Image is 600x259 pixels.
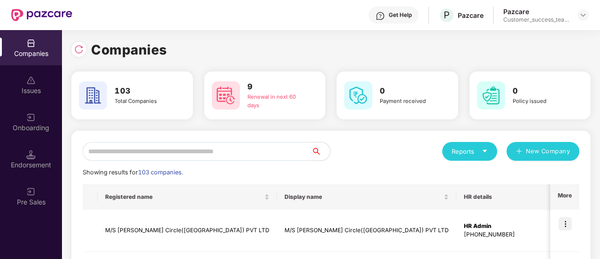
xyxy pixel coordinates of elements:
[138,169,183,176] span: 103 companies.
[559,217,572,230] img: icon
[115,85,173,97] h3: 103
[26,113,36,122] img: svg+xml;base64,PHN2ZyB3aWR0aD0iMjAiIGhlaWdodD0iMjAiIHZpZXdCb3g9IjAgMCAyMCAyMCIgZmlsbD0ibm9uZSIgeG...
[79,81,107,110] img: svg+xml;base64,PHN2ZyB4bWxucz0iaHR0cDovL3d3dy53My5vcmcvMjAwMC9zdmciIHdpZHRoPSI2MCIgaGVpZ2h0PSI2MC...
[464,230,560,239] div: [PHONE_NUMBER]
[503,16,569,24] div: Customer_success_team_lead
[513,97,571,106] div: Policy issued
[452,147,488,156] div: Reports
[444,9,450,21] span: P
[247,81,306,93] h3: 9
[26,187,36,196] img: svg+xml;base64,PHN2ZyB3aWR0aD0iMjAiIGhlaWdodD0iMjAiIHZpZXdCb3g9IjAgMCAyMCAyMCIgZmlsbD0ibm9uZSIgeG...
[247,93,306,110] div: Renewal in next 60 days
[311,148,330,155] span: search
[311,142,331,161] button: search
[380,85,438,97] h3: 0
[513,85,571,97] h3: 0
[98,210,277,252] td: M/S [PERSON_NAME] Circle([GEOGRAPHIC_DATA]) PVT LTD
[456,184,568,210] th: HR details
[212,81,240,110] img: svg+xml;base64,PHN2ZyB4bWxucz0iaHR0cDovL3d3dy53My5vcmcvMjAwMC9zdmciIHdpZHRoPSI2MCIgaGVpZ2h0PSI2MC...
[579,11,587,19] img: svg+xml;base64,PHN2ZyBpZD0iRHJvcGRvd24tMzJ4MzIiIHhtbG5zPSJodHRwOi8vd3d3LnczLm9yZy8yMDAwL3N2ZyIgd2...
[458,11,484,20] div: Pazcare
[105,193,262,201] span: Registered name
[91,39,167,60] h1: Companies
[98,184,277,210] th: Registered name
[74,45,84,54] img: svg+xml;base64,PHN2ZyBpZD0iUmVsb2FkLTMyeDMyIiB4bWxucz0iaHR0cDovL3d3dy53My5vcmcvMjAwMC9zdmciIHdpZH...
[503,7,569,16] div: Pazcare
[26,76,36,85] img: svg+xml;base64,PHN2ZyBpZD0iSXNzdWVzX2Rpc2FibGVkIiB4bWxucz0iaHR0cDovL3d3dy53My5vcmcvMjAwMC9zdmciIH...
[277,210,456,252] td: M/S [PERSON_NAME] Circle([GEOGRAPHIC_DATA]) PVT LTD
[389,11,412,19] div: Get Help
[26,39,36,48] img: svg+xml;base64,PHN2ZyBpZD0iQ29tcGFuaWVzIiB4bWxucz0iaHR0cDovL3d3dy53My5vcmcvMjAwMC9zdmciIHdpZHRoPS...
[83,169,183,176] span: Showing results for
[526,147,570,156] span: New Company
[277,184,456,210] th: Display name
[344,81,372,110] img: svg+xml;base64,PHN2ZyB4bWxucz0iaHR0cDovL3d3dy53My5vcmcvMjAwMC9zdmciIHdpZHRoPSI2MCIgaGVpZ2h0PSI2MC...
[380,97,438,106] div: Payment received
[516,148,522,156] span: plus
[550,184,579,210] th: More
[477,81,505,110] img: svg+xml;base64,PHN2ZyB4bWxucz0iaHR0cDovL3d3dy53My5vcmcvMjAwMC9zdmciIHdpZHRoPSI2MCIgaGVpZ2h0PSI2MC...
[376,11,385,21] img: svg+xml;base64,PHN2ZyBpZD0iSGVscC0zMngzMiIgeG1sbnM9Imh0dHA6Ly93d3cudzMub3JnLzIwMDAvc3ZnIiB3aWR0aD...
[115,97,173,106] div: Total Companies
[11,9,72,21] img: New Pazcare Logo
[285,193,442,201] span: Display name
[507,142,579,161] button: plusNew Company
[482,148,488,154] span: caret-down
[464,222,560,231] div: HR Admin
[26,150,36,159] img: svg+xml;base64,PHN2ZyB3aWR0aD0iMTQuNSIgaGVpZ2h0PSIxNC41IiB2aWV3Qm94PSIwIDAgMTYgMTYiIGZpbGw9Im5vbm...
